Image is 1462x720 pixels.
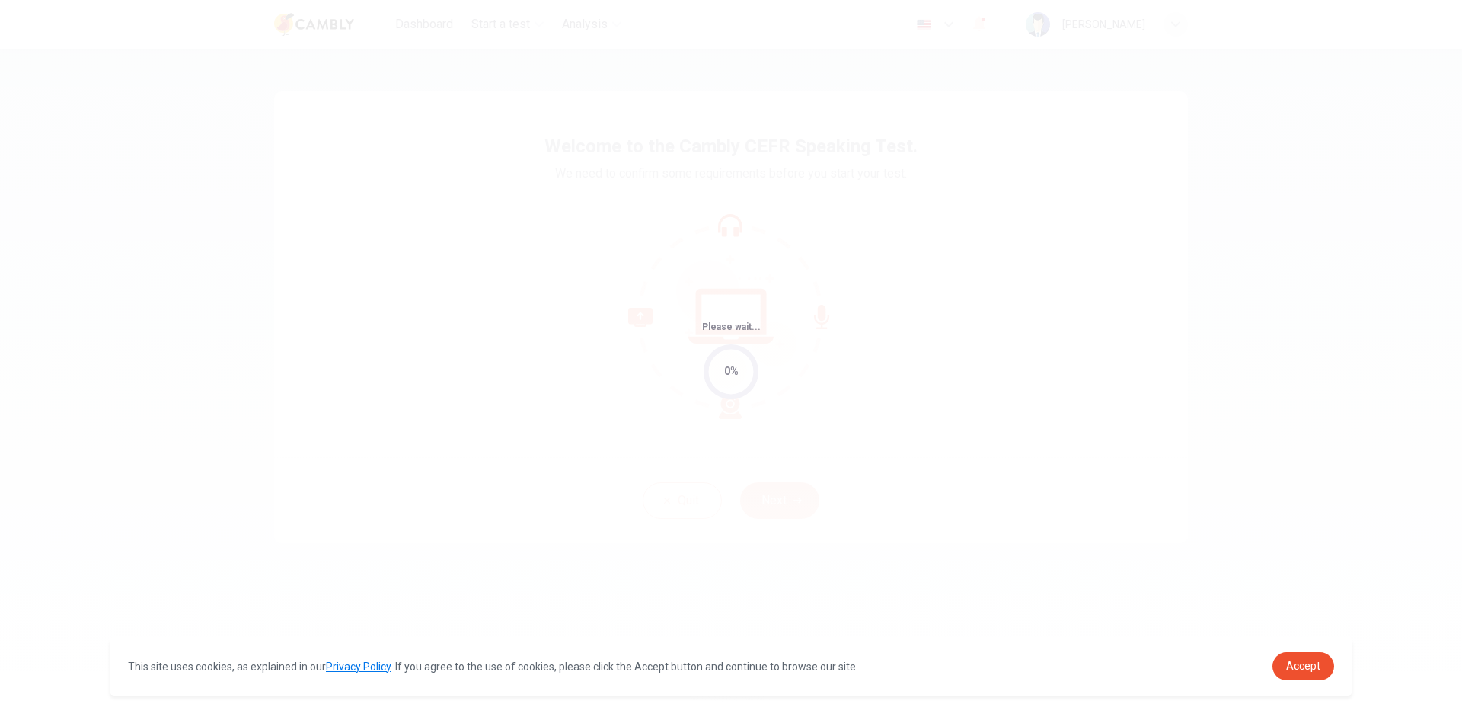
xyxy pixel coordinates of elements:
a: Privacy Policy [326,661,391,673]
span: Please wait... [702,322,761,332]
span: Accept [1286,660,1320,672]
div: cookieconsent [110,637,1352,696]
span: This site uses cookies, as explained in our . If you agree to the use of cookies, please click th... [128,661,858,673]
a: dismiss cookie message [1272,652,1334,680]
div: 0% [724,363,739,380]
